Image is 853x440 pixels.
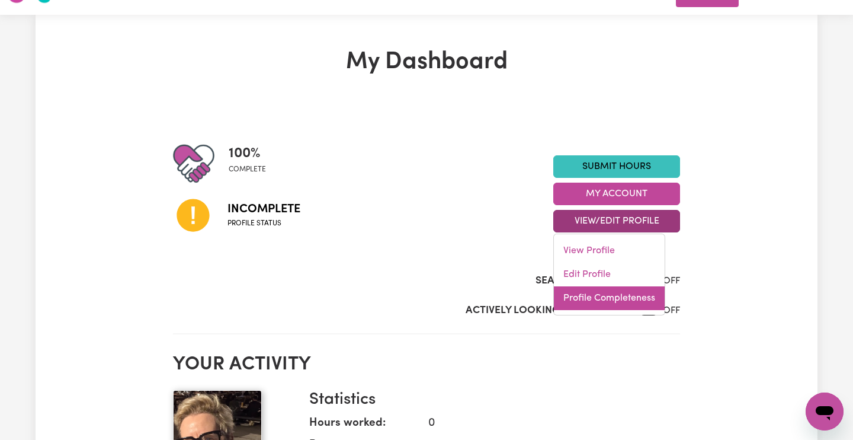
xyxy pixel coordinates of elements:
[554,286,665,310] a: Profile Completeness
[553,234,665,315] div: View/Edit Profile
[227,200,300,218] span: Incomplete
[227,218,300,229] span: Profile status
[663,276,680,286] span: OFF
[535,273,625,289] label: Search Visibility
[663,306,680,315] span: OFF
[229,143,275,184] div: Profile completeness: 100%
[553,183,680,205] button: My Account
[229,143,266,164] span: 100 %
[554,239,665,263] a: View Profile
[173,353,680,376] h2: Your activity
[553,155,680,178] a: Submit Hours
[466,303,625,318] label: Actively Looking for Clients
[553,210,680,232] button: View/Edit Profile
[309,390,671,410] h3: Statistics
[554,263,665,286] a: Edit Profile
[309,415,419,437] dt: Hours worked:
[419,415,671,432] dd: 0
[806,393,844,431] iframe: Button to launch messaging window
[173,48,680,76] h1: My Dashboard
[229,164,266,175] span: complete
